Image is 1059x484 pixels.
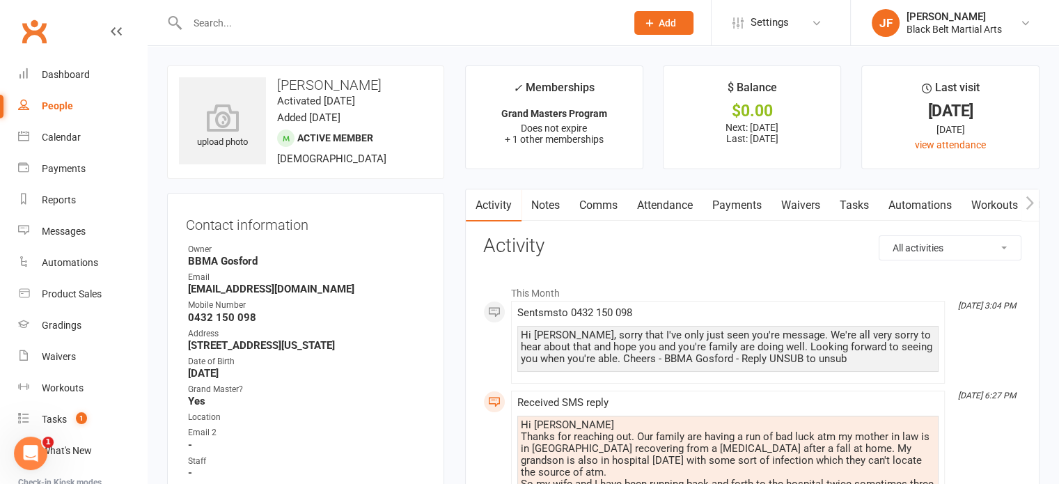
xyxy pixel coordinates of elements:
[188,411,425,424] div: Location
[42,69,90,80] div: Dashboard
[179,77,432,93] h3: [PERSON_NAME]
[42,320,81,331] div: Gradings
[42,414,67,425] div: Tasks
[18,247,147,279] a: Automations
[76,412,87,424] span: 1
[42,445,92,456] div: What's New
[183,13,616,33] input: Search...
[18,373,147,404] a: Workouts
[483,279,1021,301] li: This Month
[958,301,1016,311] i: [DATE] 3:04 PM
[907,23,1002,36] div: Black Belt Martial Arts
[188,283,425,295] strong: [EMAIL_ADDRESS][DOMAIN_NAME]
[659,17,676,29] span: Add
[42,163,86,174] div: Payments
[958,391,1016,400] i: [DATE] 6:27 PM
[874,104,1026,118] div: [DATE]
[18,404,147,435] a: Tasks 1
[517,306,632,319] span: Sent sms to 0432 150 098
[483,235,1021,257] h3: Activity
[188,439,425,451] strong: -
[188,271,425,284] div: Email
[18,185,147,216] a: Reports
[634,11,693,35] button: Add
[18,91,147,122] a: People
[42,382,84,393] div: Workouts
[751,7,789,38] span: Settings
[771,189,830,221] a: Waivers
[627,189,703,221] a: Attendance
[42,288,102,299] div: Product Sales
[188,243,425,256] div: Owner
[18,59,147,91] a: Dashboard
[521,189,570,221] a: Notes
[188,367,425,380] strong: [DATE]
[728,79,777,104] div: $ Balance
[874,122,1026,137] div: [DATE]
[42,194,76,205] div: Reports
[18,341,147,373] a: Waivers
[922,79,980,104] div: Last visit
[277,153,386,165] span: [DEMOGRAPHIC_DATA]
[18,279,147,310] a: Product Sales
[188,455,425,468] div: Staff
[188,311,425,324] strong: 0432 150 098
[18,153,147,185] a: Payments
[466,189,521,221] a: Activity
[188,355,425,368] div: Date of Birth
[42,437,54,448] span: 1
[915,139,986,150] a: view attendance
[18,310,147,341] a: Gradings
[188,327,425,341] div: Address
[703,189,771,221] a: Payments
[188,299,425,312] div: Mobile Number
[17,14,52,49] a: Clubworx
[18,216,147,247] a: Messages
[501,108,607,119] strong: Grand Masters Program
[676,122,828,144] p: Next: [DATE] Last: [DATE]
[42,132,81,143] div: Calendar
[517,397,939,409] div: Received SMS reply
[830,189,879,221] a: Tasks
[188,426,425,439] div: Email 2
[188,383,425,396] div: Grand Master?
[297,132,373,143] span: Active member
[277,111,340,124] time: Added [DATE]
[18,435,147,467] a: What's New
[188,467,425,479] strong: -
[188,255,425,267] strong: BBMA Gosford
[570,189,627,221] a: Comms
[676,104,828,118] div: $0.00
[962,189,1028,221] a: Workouts
[505,134,604,145] span: + 1 other memberships
[513,79,595,104] div: Memberships
[513,81,522,95] i: ✓
[14,437,47,470] iframe: Intercom live chat
[42,351,76,362] div: Waivers
[521,123,587,134] span: Does not expire
[277,95,355,107] time: Activated [DATE]
[42,100,73,111] div: People
[42,257,98,268] div: Automations
[872,9,900,37] div: JF
[879,189,962,221] a: Automations
[18,122,147,153] a: Calendar
[42,226,86,237] div: Messages
[188,339,425,352] strong: [STREET_ADDRESS][US_STATE]
[179,104,266,150] div: upload photo
[188,395,425,407] strong: Yes
[521,329,935,365] div: Hi [PERSON_NAME], sorry that I've only just seen you're message. We're all very sorry to hear abo...
[907,10,1002,23] div: [PERSON_NAME]
[186,212,425,233] h3: Contact information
